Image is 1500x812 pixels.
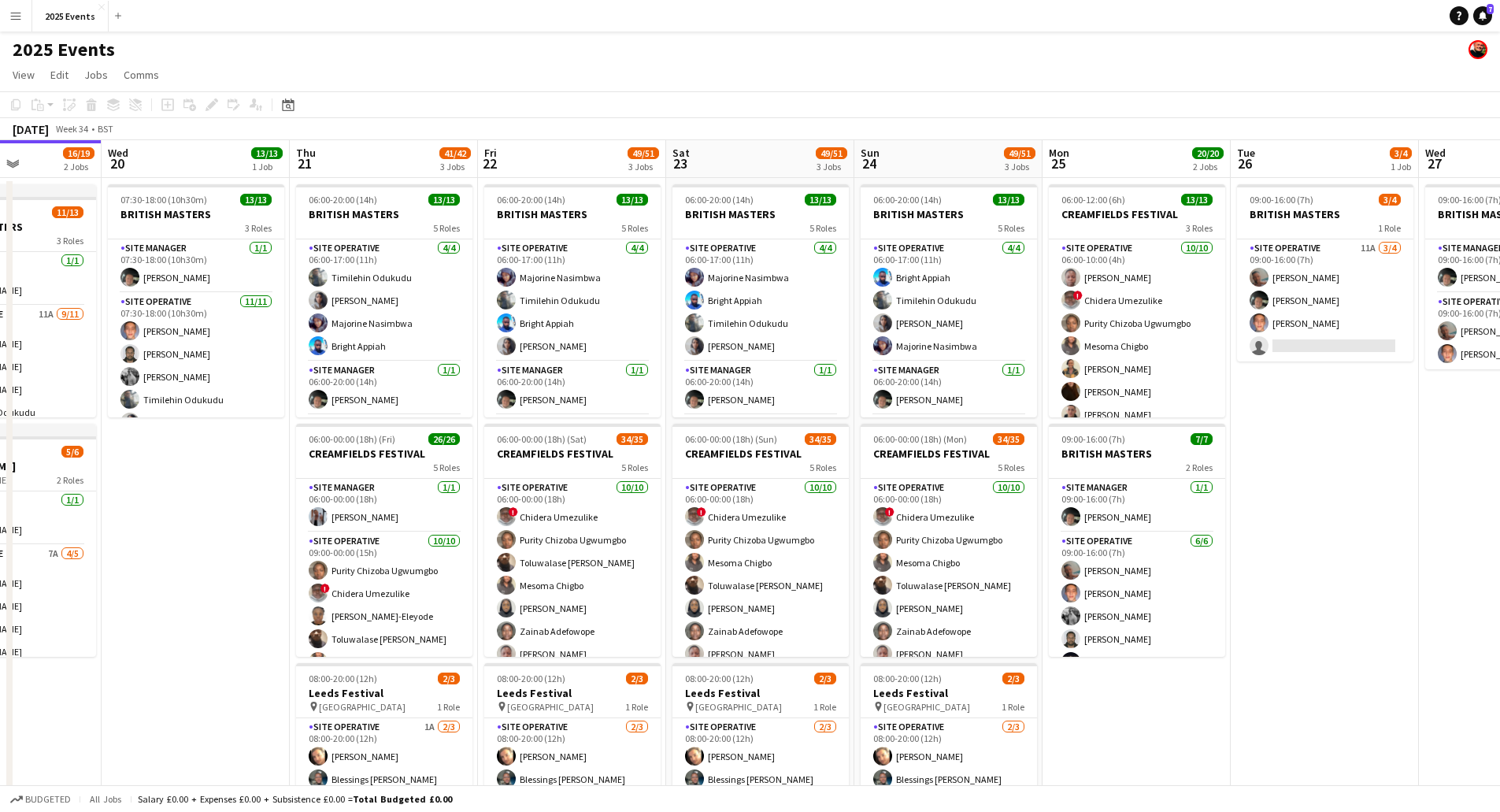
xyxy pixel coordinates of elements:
[1004,147,1035,159] span: 49/51
[296,479,472,532] app-card-role: Site Manager1/106:00-00:00 (18h)[PERSON_NAME]
[1186,222,1213,234] span: 3 Roles
[138,793,452,805] div: Salary £0.00 + Expenses £0.00 + Subsistence £0.00 =
[64,161,94,172] div: 2 Jobs
[1005,161,1035,172] div: 3 Jobs
[1192,147,1224,159] span: 20/20
[1235,154,1255,172] span: 26
[87,793,124,805] span: All jobs
[672,447,849,461] h3: CREAMFIELDS FESTIVAL
[1378,222,1401,234] span: 1 Role
[861,362,1037,415] app-card-role: Site Manager1/106:00-20:00 (14h)[PERSON_NAME]
[1250,194,1313,206] span: 09:00-16:00 (7h)
[1191,433,1213,445] span: 7/7
[861,424,1037,657] div: 06:00-00:00 (18h) (Mon)34/35CREAMFIELDS FESTIVAL5 RolesSite Operative10/1006:00-00:00 (18h)!Chide...
[861,207,1037,221] h3: BRITISH MASTERS
[625,701,648,713] span: 1 Role
[309,433,395,445] span: 06:00-00:00 (18h) (Fri)
[484,362,661,415] app-card-role: Site Manager1/106:00-20:00 (14h)[PERSON_NAME]
[813,701,836,713] span: 1 Role
[672,362,849,415] app-card-role: Site Manager1/106:00-20:00 (14h)[PERSON_NAME]
[885,507,894,517] span: !
[685,673,754,684] span: 08:00-20:00 (12h)
[685,433,777,445] span: 06:00-00:00 (18h) (Sun)
[672,146,690,160] span: Sat
[1237,184,1413,362] div: 09:00-16:00 (7h)3/4BRITISH MASTERS1 RoleSite Operative11A3/409:00-16:00 (7h)[PERSON_NAME][PERSON_...
[1049,146,1069,160] span: Mon
[428,194,460,206] span: 13/13
[873,673,942,684] span: 08:00-20:00 (12h)
[63,147,94,159] span: 16/19
[484,424,661,657] app-job-card: 06:00-00:00 (18h) (Sat)34/35CREAMFIELDS FESTIVAL5 RolesSite Operative10/1006:00-00:00 (18h)!Chide...
[1049,184,1225,417] app-job-card: 06:00-12:00 (6h)13/13CREAMFIELDS FESTIVAL3 RolesSite Operative10/1006:00-10:00 (4h)[PERSON_NAME]!...
[617,433,648,445] span: 34/35
[296,686,472,700] h3: Leeds Festival
[1390,147,1412,159] span: 3/4
[1423,154,1446,172] span: 27
[873,194,942,206] span: 06:00-20:00 (14h)
[695,701,782,713] span: [GEOGRAPHIC_DATA]
[809,462,836,473] span: 5 Roles
[873,433,967,445] span: 06:00-00:00 (18h) (Mon)
[296,424,472,657] app-job-card: 06:00-00:00 (18h) (Fri)26/26CREAMFIELDS FESTIVAL5 RolesSite Manager1/106:00-00:00 (18h)[PERSON_NA...
[621,462,648,473] span: 5 Roles
[816,147,847,159] span: 49/51
[1049,424,1225,657] app-job-card: 09:00-16:00 (7h)7/7BRITISH MASTERS2 RolesSite Manager1/109:00-16:00 (7h)[PERSON_NAME]Site Operati...
[484,184,661,417] app-job-card: 06:00-20:00 (14h)13/13BRITISH MASTERS5 RolesSite Operative4/406:00-17:00 (11h)Majorine NasimbwaTi...
[484,146,497,160] span: Fri
[883,701,970,713] span: [GEOGRAPHIC_DATA]
[484,479,661,738] app-card-role: Site Operative10/1006:00-00:00 (18h)!Chidera UmezulikePurity Chizoba UgwumgboToluwalase [PERSON_N...
[998,222,1024,234] span: 5 Roles
[861,184,1037,417] app-job-card: 06:00-20:00 (14h)13/13BRITISH MASTERS5 RolesSite Operative4/406:00-17:00 (11h)Bright AppiahTimile...
[507,701,594,713] span: [GEOGRAPHIC_DATA]
[861,479,1037,738] app-card-role: Site Operative10/1006:00-00:00 (18h)!Chidera UmezulikePurity Chizoba UgwumgboMesoma ChigboToluwal...
[1049,239,1225,499] app-card-role: Site Operative10/1006:00-10:00 (4h)[PERSON_NAME]!Chidera UmezulikePurity Chizoba UgwumgboMesoma C...
[296,362,472,415] app-card-role: Site Manager1/106:00-20:00 (14h)[PERSON_NAME]
[108,207,284,221] h3: BRITISH MASTERS
[124,68,159,82] span: Comms
[482,154,497,172] span: 22
[50,68,69,82] span: Edit
[433,462,460,473] span: 5 Roles
[117,65,165,85] a: Comms
[697,507,706,517] span: !
[672,424,849,657] app-job-card: 06:00-00:00 (18h) (Sun)34/35CREAMFIELDS FESTIVAL5 RolesSite Operative10/1006:00-00:00 (18h)!Chide...
[1002,673,1024,684] span: 2/3
[993,433,1024,445] span: 34/35
[497,194,565,206] span: 06:00-20:00 (14h)
[1469,40,1487,59] app-user-avatar: Josh Tutty
[814,673,836,684] span: 2/3
[809,222,836,234] span: 5 Roles
[861,239,1037,362] app-card-role: Site Operative4/406:00-17:00 (11h)Bright AppiahTimilehin Odukudu[PERSON_NAME]Majorine Nasimbwa
[617,194,648,206] span: 13/13
[628,161,658,172] div: 3 Jobs
[437,701,460,713] span: 1 Role
[685,194,754,206] span: 06:00-20:00 (14h)
[61,446,83,458] span: 5/6
[106,154,128,172] span: 20
[251,147,283,159] span: 13/13
[57,474,83,486] span: 2 Roles
[1487,4,1494,14] span: 7
[672,686,849,700] h3: Leeds Festival
[296,447,472,461] h3: CREAMFIELDS FESTIVAL
[858,154,880,172] span: 24
[296,532,472,792] app-card-role: Site Operative10/1009:00-00:00 (15h)Purity Chizoba Ugwumgbo!Chidera Umezulike[PERSON_NAME]-Eleyod...
[1049,479,1225,532] app-card-role: Site Manager1/109:00-16:00 (7h)[PERSON_NAME]
[1002,701,1024,713] span: 1 Role
[98,123,113,135] div: BST
[120,194,207,206] span: 07:30-18:00 (10h30m)
[484,207,661,221] h3: BRITISH MASTERS
[296,146,316,160] span: Thu
[428,433,460,445] span: 26/26
[497,673,565,684] span: 08:00-20:00 (12h)
[1237,146,1255,160] span: Tue
[44,65,75,85] a: Edit
[1049,447,1225,461] h3: BRITISH MASTERS
[296,184,472,417] app-job-card: 06:00-20:00 (14h)13/13BRITISH MASTERS5 RolesSite Operative4/406:00-17:00 (11h)Timilehin Odukudu[P...
[672,239,849,362] app-card-role: Site Operative4/406:00-17:00 (11h)Majorine NasimbwaBright AppiahTimilehin Odukudu[PERSON_NAME]
[245,222,272,234] span: 3 Roles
